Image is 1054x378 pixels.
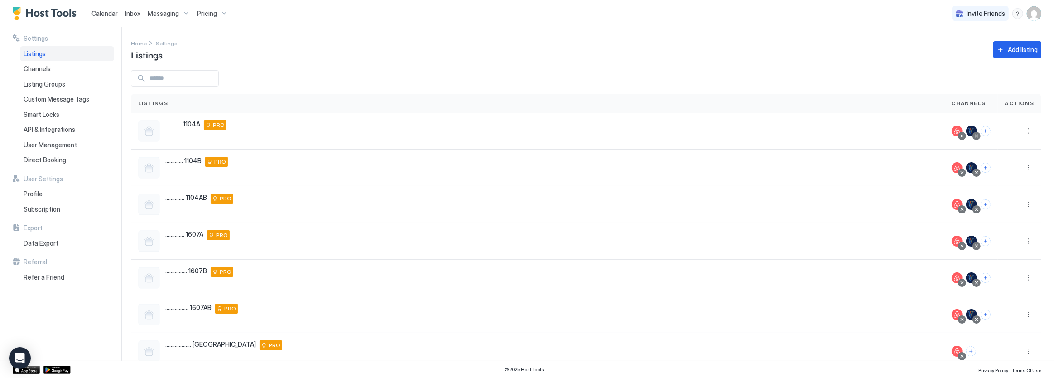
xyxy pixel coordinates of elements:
[1023,272,1034,283] button: More options
[1023,309,1034,320] button: More options
[981,163,991,173] button: Connect channels
[24,258,47,266] span: Referral
[1023,162,1034,173] div: menu
[24,34,48,43] span: Settings
[220,268,231,276] span: PRO
[1008,45,1038,54] div: Add listing
[993,41,1041,58] button: Add listing
[24,95,89,103] span: Custom Message Tags
[43,366,71,374] a: Google Play Store
[20,77,114,92] a: Listing Groups
[220,194,231,203] span: PRO
[1023,126,1034,136] div: menu
[981,199,991,209] button: Connect channels
[1023,199,1034,210] div: menu
[1023,309,1034,320] div: menu
[20,61,114,77] a: Channels
[91,9,118,18] a: Calendar
[978,368,1008,373] span: Privacy Policy
[24,239,58,247] span: Data Export
[131,40,147,47] span: Home
[20,92,114,107] a: Custom Message Tags
[148,10,179,18] span: Messaging
[20,270,114,285] a: Refer a Friend
[981,310,991,320] button: Connect channels
[131,48,163,61] span: Listings
[24,111,59,119] span: Smart Locks
[24,65,51,73] span: Channels
[156,38,178,48] div: Breadcrumb
[131,38,147,48] div: Breadcrumb
[1023,199,1034,210] button: More options
[125,9,140,18] a: Inbox
[20,122,114,137] a: API & Integrations
[24,190,43,198] span: Profile
[165,304,212,312] span: ................. 1607AB
[165,157,202,165] span: ............. 1104B
[967,10,1005,18] span: Invite Friends
[1012,368,1041,373] span: Terms Of Use
[981,273,991,283] button: Connect channels
[1012,8,1023,19] div: menu
[269,341,280,349] span: PRO
[1023,126,1034,136] button: More options
[1023,272,1034,283] div: menu
[197,10,217,18] span: Pricing
[952,99,986,107] span: Channels
[24,224,43,232] span: Export
[978,365,1008,374] a: Privacy Policy
[505,367,544,373] span: © 2025 Host Tools
[213,121,225,129] span: PRO
[24,156,66,164] span: Direct Booking
[216,231,228,239] span: PRO
[1023,236,1034,247] button: More options
[156,38,178,48] a: Settings
[224,305,236,313] span: PRO
[165,194,207,202] span: .............. 1104AB
[214,158,226,166] span: PRO
[165,230,203,238] span: .............. 1607A
[24,141,77,149] span: User Management
[20,107,114,122] a: Smart Locks
[91,10,118,17] span: Calendar
[1023,236,1034,247] div: menu
[24,126,75,134] span: API & Integrations
[966,346,976,356] button: Connect channels
[20,202,114,217] a: Subscription
[165,340,256,349] span: ................... [GEOGRAPHIC_DATA]
[165,120,200,128] span: ............ 1104A
[1005,99,1034,107] span: Actions
[24,50,46,58] span: Listings
[1012,365,1041,374] a: Terms Of Use
[13,7,81,20] a: Host Tools Logo
[13,366,40,374] a: App Store
[24,80,65,88] span: Listing Groups
[125,10,140,17] span: Inbox
[9,347,31,369] div: Open Intercom Messenger
[156,40,178,47] span: Settings
[138,99,168,107] span: Listings
[20,152,114,168] a: Direct Booking
[20,46,114,62] a: Listings
[131,38,147,48] a: Home
[981,126,991,136] button: Connect channels
[20,186,114,202] a: Profile
[981,236,991,246] button: Connect channels
[1027,6,1041,21] div: User profile
[20,236,114,251] a: Data Export
[146,71,218,86] input: Input Field
[24,175,63,183] span: User Settings
[165,267,207,275] span: ................ 1607B
[1023,162,1034,173] button: More options
[1023,346,1034,357] button: More options
[1023,346,1034,357] div: menu
[20,137,114,153] a: User Management
[24,205,60,213] span: Subscription
[24,273,64,281] span: Refer a Friend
